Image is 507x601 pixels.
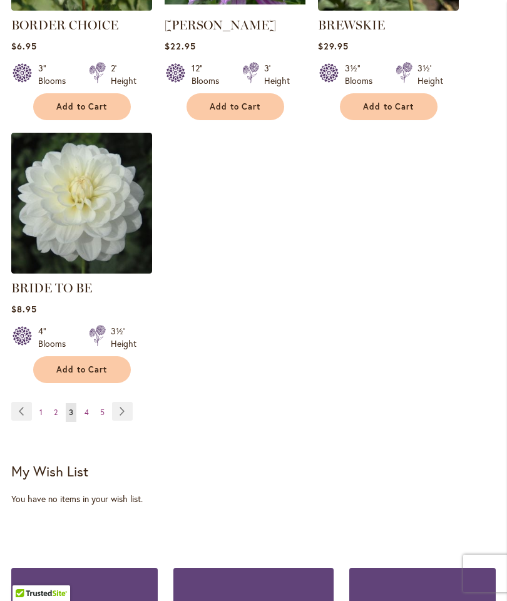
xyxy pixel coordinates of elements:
[111,325,136,350] div: 3½' Height
[187,93,284,120] button: Add to Cart
[36,403,46,422] a: 1
[56,364,108,375] span: Add to Cart
[363,101,414,112] span: Add to Cart
[56,101,108,112] span: Add to Cart
[192,62,227,87] div: 12" Blooms
[33,93,131,120] button: Add to Cart
[100,408,105,417] span: 5
[39,408,43,417] span: 1
[11,133,152,274] img: BRIDE TO BE
[51,403,61,422] a: 2
[11,462,88,480] strong: My Wish List
[11,264,152,276] a: BRIDE TO BE
[84,408,89,417] span: 4
[11,280,92,295] a: BRIDE TO BE
[345,62,381,87] div: 3½" Blooms
[9,557,44,592] iframe: Launch Accessibility Center
[111,62,136,87] div: 2' Height
[264,62,290,87] div: 3' Height
[210,101,261,112] span: Add to Cart
[11,493,496,505] div: You have no items in your wish list.
[11,40,37,52] span: $6.95
[318,40,349,52] span: $29.95
[33,356,131,383] button: Add to Cart
[11,18,118,33] a: BORDER CHOICE
[340,93,438,120] button: Add to Cart
[69,408,73,417] span: 3
[11,1,152,13] a: BORDER CHOICE
[38,62,74,87] div: 3" Blooms
[97,403,108,422] a: 5
[318,18,385,33] a: BREWSKIE
[165,40,196,52] span: $22.95
[417,62,443,87] div: 3½' Height
[54,408,58,417] span: 2
[318,1,459,13] a: BREWSKIE
[165,1,305,13] a: Brandon Michael
[81,403,92,422] a: 4
[38,325,74,350] div: 4" Blooms
[165,18,276,33] a: [PERSON_NAME]
[11,303,37,315] span: $8.95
